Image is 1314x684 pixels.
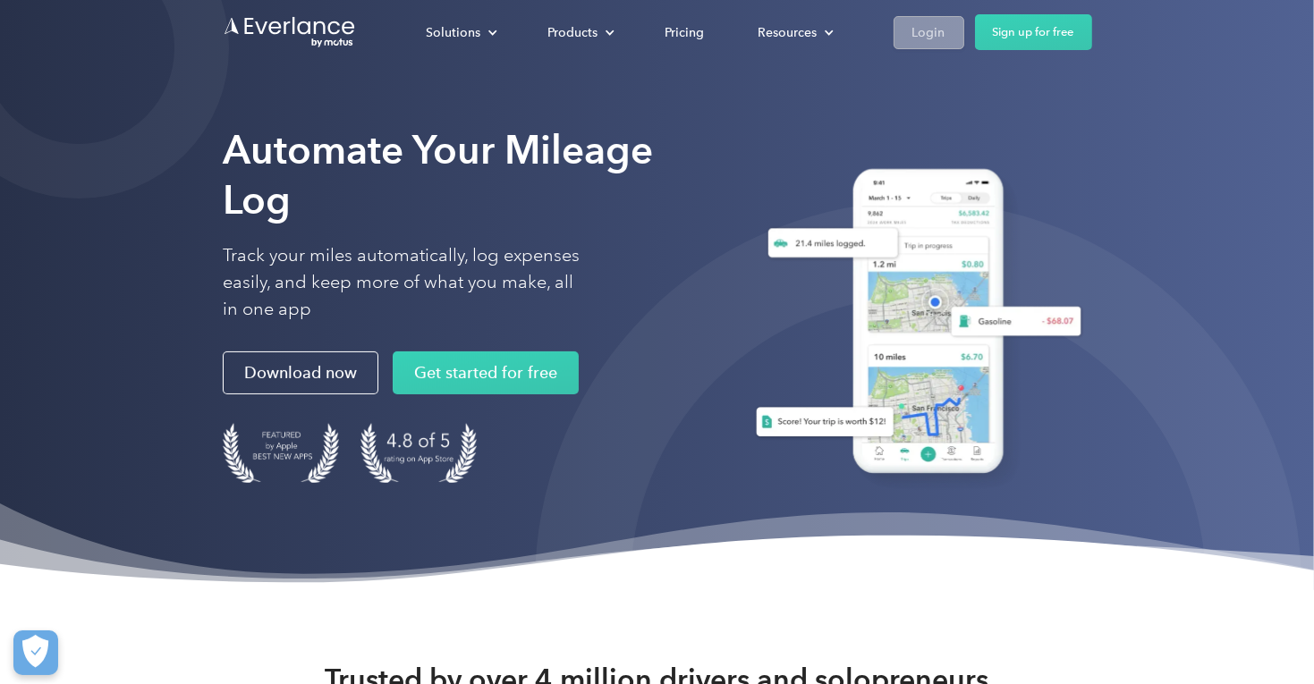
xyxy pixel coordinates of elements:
div: Solutions [427,21,481,44]
a: Pricing [648,17,723,48]
div: Login [912,21,945,44]
p: Track your miles automatically, log expenses easily, and keep more of what you make, all in one app [223,242,581,323]
img: Badge for Featured by Apple Best New Apps [223,423,339,483]
a: Sign up for free [975,14,1092,50]
img: 4.9 out of 5 stars on the app store [360,423,477,483]
a: Download now [223,351,378,394]
div: Products [530,17,630,48]
a: Go to homepage [223,15,357,49]
a: Login [894,16,964,49]
a: Get started for free [393,351,579,394]
strong: Automate Your Mileage Log [223,126,653,224]
div: Resources [759,21,818,44]
div: Pricing [665,21,705,44]
button: Cookies Settings [13,630,58,675]
div: Solutions [409,17,513,48]
div: Resources [741,17,849,48]
div: Products [548,21,598,44]
img: Everlance, mileage tracker app, expense tracking app [734,156,1092,494]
